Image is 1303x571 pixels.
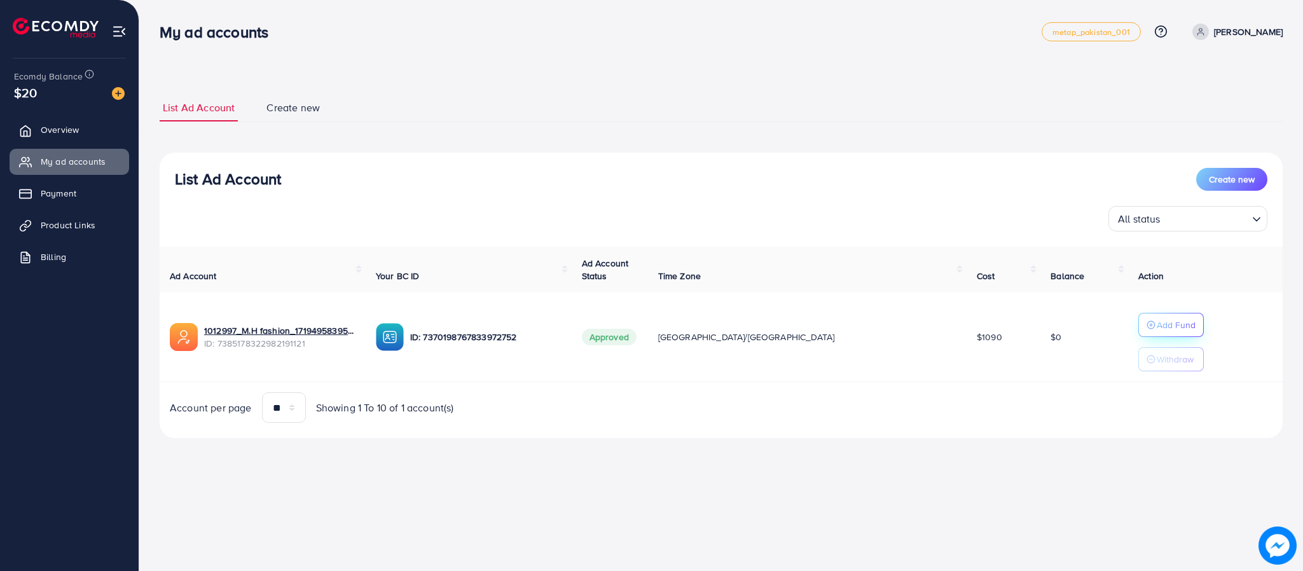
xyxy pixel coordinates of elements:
span: Balance [1051,270,1084,282]
a: [PERSON_NAME] [1187,24,1283,40]
span: Showing 1 To 10 of 1 account(s) [316,401,454,415]
span: Billing [41,251,66,263]
span: Ad Account Status [582,257,629,282]
button: Withdraw [1138,347,1204,371]
span: My ad accounts [41,155,106,168]
a: metap_pakistan_001 [1042,22,1141,41]
a: Product Links [10,212,129,238]
span: Cost [977,270,995,282]
p: Add Fund [1157,317,1196,333]
div: Search for option [1108,206,1267,231]
span: Product Links [41,219,95,231]
h3: List Ad Account [175,170,281,188]
img: ic-ads-acc.e4c84228.svg [170,323,198,351]
button: Create new [1196,168,1267,191]
span: Your BC ID [376,270,420,282]
span: List Ad Account [163,100,235,115]
span: Overview [41,123,79,136]
a: Payment [10,181,129,206]
div: <span class='underline'>1012997_M.H fashion_1719495839504</span></br>7385178322982191121 [204,324,355,350]
a: Billing [10,244,129,270]
span: Approved [582,329,637,345]
span: $20 [14,83,37,102]
a: Overview [10,117,129,142]
a: My ad accounts [10,149,129,174]
span: Create new [266,100,320,115]
img: menu [112,24,127,39]
h3: My ad accounts [160,23,279,41]
span: ID: 7385178322982191121 [204,337,355,350]
img: image [1258,526,1297,565]
span: $0 [1051,331,1061,343]
p: [PERSON_NAME] [1214,24,1283,39]
span: metap_pakistan_001 [1052,28,1130,36]
input: Search for option [1164,207,1247,228]
p: ID: 7370198767833972752 [410,329,562,345]
span: Action [1138,270,1164,282]
span: Create new [1209,173,1255,186]
span: All status [1115,210,1163,228]
img: logo [13,18,99,38]
p: Withdraw [1157,352,1194,367]
span: Payment [41,187,76,200]
img: ic-ba-acc.ded83a64.svg [376,323,404,351]
span: Ecomdy Balance [14,70,83,83]
button: Add Fund [1138,313,1204,337]
span: Time Zone [658,270,701,282]
span: Ad Account [170,270,217,282]
img: image [112,87,125,100]
span: Account per page [170,401,252,415]
span: $1090 [977,331,1002,343]
span: [GEOGRAPHIC_DATA]/[GEOGRAPHIC_DATA] [658,331,835,343]
a: 1012997_M.H fashion_1719495839504 [204,324,355,337]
